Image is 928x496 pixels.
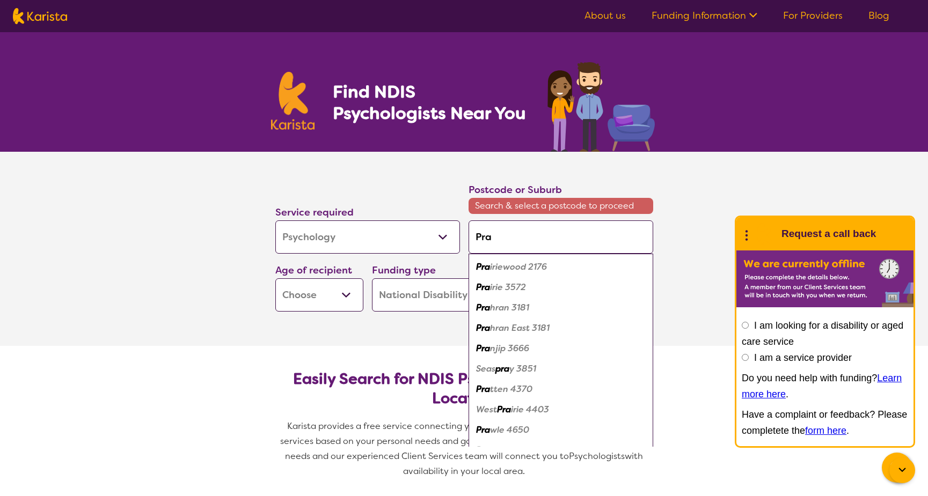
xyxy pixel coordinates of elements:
a: form here [805,425,846,436]
em: Pra [497,404,511,415]
em: Seas [476,363,495,374]
em: Pra [476,445,490,456]
div: Prairie 4821 [474,440,648,461]
div: Pranjip 3666 [474,338,648,359]
em: y 3851 [509,363,536,374]
em: iriewood 2176 [490,261,547,272]
div: Prairie 3572 [474,277,648,298]
div: Prawle 4650 [474,420,648,440]
em: Pra [476,322,490,334]
label: I am looking for a disability or aged care service [742,320,903,347]
div: Prahran 3181 [474,298,648,318]
img: Karista offline chat form to request call back [736,250,914,307]
em: Pra [476,261,490,272]
a: For Providers [783,9,843,22]
label: Postcode or Suburb [469,183,562,196]
em: irie 4821 [490,445,525,456]
em: irie 3572 [490,282,526,293]
a: About us [584,9,626,22]
h1: Request a call back [781,226,876,242]
em: wle 4650 [490,424,529,435]
p: Do you need help with funding? . [742,370,908,402]
em: Pra [476,383,490,395]
a: Funding Information [652,9,757,22]
span: Psychologists [569,450,625,462]
em: pra [495,363,509,374]
div: West Prairie 4403 [474,399,648,420]
span: Search & select a postcode to proceed [469,198,653,214]
label: I am a service provider [754,352,852,363]
p: Have a complaint or feedback? Please completete the . [742,406,908,439]
em: Pra [476,282,490,293]
img: psychology [544,58,657,152]
em: Pra [476,343,490,354]
a: Blog [868,9,889,22]
em: Pra [476,302,490,313]
div: Pratten 4370 [474,379,648,399]
div: Prairiewood 2176 [474,257,648,277]
em: hran East 3181 [490,322,550,334]
div: Prahran East 3181 [474,318,648,338]
label: Service required [275,206,354,219]
em: West [476,404,497,415]
em: irie 4403 [511,404,549,415]
input: Type [469,220,653,254]
img: Karista logo [13,8,67,24]
div: Seaspray 3851 [474,359,648,379]
span: Karista provides a free service connecting you with Psychologists and other disability services b... [280,420,651,462]
h1: Find NDIS Psychologists Near You [333,81,531,124]
label: Age of recipient [275,264,352,277]
em: tten 4370 [490,383,532,395]
button: Channel Menu [882,453,912,483]
em: Pra [476,424,490,435]
img: Karista [754,223,775,245]
img: Karista logo [271,72,315,130]
h2: Easily Search for NDIS Psychologists by Need & Location [284,369,645,408]
em: hran 3181 [490,302,529,313]
em: njip 3666 [490,343,529,354]
label: Funding type [372,264,436,277]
